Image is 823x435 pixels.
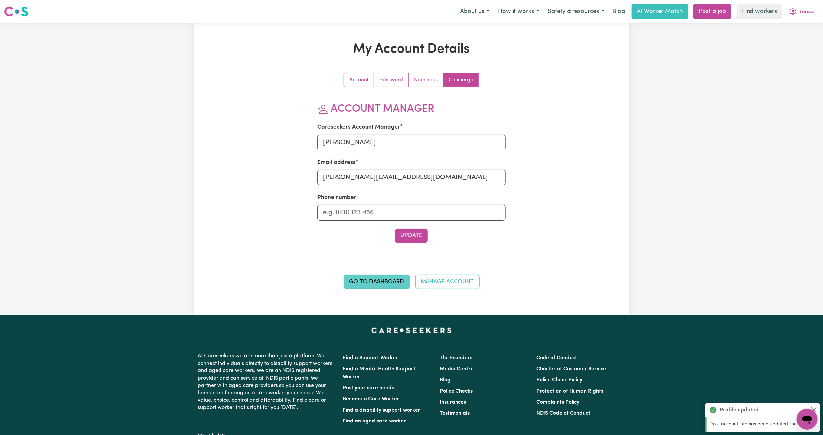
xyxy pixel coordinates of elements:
a: Testimonials [440,411,470,416]
a: Media Centre [440,367,474,372]
p: Your account info has been updated successfully [711,421,816,428]
a: Update account manager [443,73,479,87]
button: About us [456,5,494,18]
a: Become a Care Worker [343,396,399,402]
a: Police Check Policy [536,377,582,383]
a: Blog [608,4,629,19]
img: Careseekers logo [4,6,28,17]
a: Update your nominees [409,73,443,87]
a: Careseekers home page [371,327,452,333]
a: Post your care needs [343,385,394,391]
a: Careseekers logo [4,4,28,19]
p: At Careseekers we are more than just a platform. We connect individuals directly to disability su... [198,350,335,414]
span: Larissa [800,8,815,15]
a: Protection of Human Rights [536,389,603,394]
input: e.g. amanda@careseekers.com.au [317,170,506,185]
a: Blog [440,377,451,383]
a: Find a disability support worker [343,408,421,413]
h1: My Account Details [271,41,553,57]
a: Find a Mental Health Support Worker [343,367,416,380]
a: Update your account [344,73,374,87]
input: e.g. 0410 123 456 [317,205,506,221]
button: Safety & resources [544,5,608,18]
a: Find a Support Worker [343,355,398,361]
a: AI Worker Match [632,4,688,19]
iframe: Button to launch messaging window, conversation in progress [797,409,818,430]
h2: Account Manager [317,103,506,115]
a: Update your password [374,73,409,87]
a: Insurances [440,400,466,405]
label: Phone number [317,193,356,202]
label: Careseekers Account Manager [317,123,400,132]
a: Find an aged care worker [343,419,406,424]
a: The Founders [440,355,472,361]
a: Charter of Customer Service [536,367,606,372]
a: Go to Dashboard [344,275,410,289]
strong: Profile updated [720,406,759,414]
input: e.g. Amanda van Eldik [317,135,506,150]
button: Close [810,406,818,414]
a: NDIS Code of Conduct [536,411,590,416]
a: Code of Conduct [536,355,577,361]
label: Email address [317,158,356,167]
a: Manage Account [415,275,480,289]
button: My Account [785,5,819,18]
a: Post a job [693,4,731,19]
a: Police Checks [440,389,473,394]
a: Complaints Policy [536,400,579,405]
button: Update [395,229,428,243]
a: Find workers [737,4,782,19]
button: How it works [494,5,544,18]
